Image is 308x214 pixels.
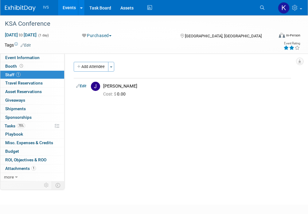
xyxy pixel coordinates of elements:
a: Edit [21,43,31,47]
span: Attachments [5,166,36,171]
td: Personalize Event Tab Strip [41,181,52,189]
span: Sponsorships [5,115,32,120]
span: Budget [5,149,19,154]
img: ExhibitDay [5,5,36,11]
a: Tasks75% [0,122,64,130]
span: Event Information [5,55,40,60]
span: Giveaways [5,98,25,103]
span: Shipments [5,106,26,111]
a: Event Information [0,54,64,62]
a: Staff1 [0,71,64,79]
span: Cost: $ [103,92,117,96]
div: Event Format [255,32,300,41]
span: Misc. Expenses & Credits [5,140,53,145]
button: Purchased [80,32,114,39]
a: more [0,173,64,181]
span: Travel Reservations [5,81,43,85]
a: Sponsorships [0,113,64,122]
a: ROI, Objectives & ROO [0,156,64,164]
a: Edit [76,84,86,88]
span: Tasks [5,123,25,128]
a: Playbook [0,130,64,138]
span: 1 [31,166,36,171]
a: Attachments1 [0,164,64,173]
a: Asset Reservations [0,88,64,96]
div: Event Rating [283,42,300,45]
span: 0.00 [103,92,128,96]
button: Add Attendee [74,62,108,72]
span: to [18,32,24,37]
span: ROI, Objectives & ROO [5,157,46,162]
div: [PERSON_NAME] [103,83,289,89]
a: Budget [0,147,64,156]
span: Booth [5,64,24,69]
img: J.jpg [91,82,100,91]
a: Giveaways [0,96,64,104]
div: KSA Conference [3,18,271,29]
img: Kate Wroblewski [278,2,290,14]
div: In-Person [286,33,300,38]
span: 75% [17,123,25,128]
span: 1 [16,72,21,77]
a: Shipments [0,105,64,113]
span: (1 day) [38,33,49,37]
span: Booth not reserved yet [18,64,24,68]
img: Format-Inperson.png [279,33,285,38]
td: Toggle Event Tabs [52,181,64,189]
span: Asset Reservations [5,89,42,94]
a: Misc. Expenses & Credits [0,139,64,147]
span: Staff [5,72,21,77]
span: more [4,175,14,179]
td: Tags [5,42,31,48]
a: Travel Reservations [0,79,64,87]
a: Booth [0,62,64,70]
span: [GEOGRAPHIC_DATA], [GEOGRAPHIC_DATA] [185,34,262,38]
span: Playbook [5,132,23,137]
span: IVS [43,5,49,9]
span: [DATE] [DATE] [5,32,37,38]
